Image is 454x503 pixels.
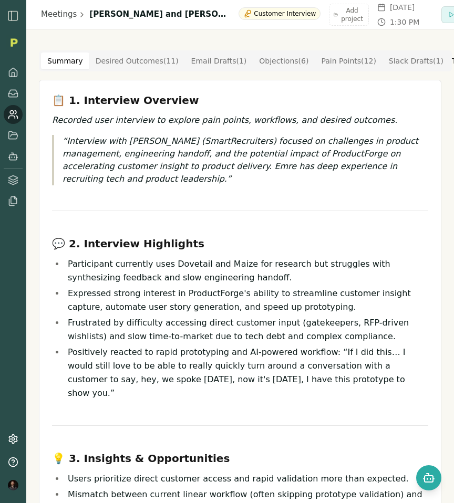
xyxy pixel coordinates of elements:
[41,53,89,69] button: Summary
[4,453,23,471] button: Help
[65,316,428,343] li: Frustrated by difficulty accessing direct customer input (gatekeepers, RFP-driven wishlists) and ...
[52,451,428,466] h3: 💡 3. Insights & Opportunities
[383,53,450,69] button: Slack Drafts ( 1 )
[239,7,321,20] div: Customer Interview
[65,287,428,314] li: Expressed strong interest in ProductForge's ability to streamline customer insight capture, autom...
[65,345,428,400] li: Positively reacted to rapid prototyping and AI-powered workflow: “If I did this… I would still lo...
[253,53,315,69] button: Objections ( 6 )
[315,53,382,69] button: Pain Points ( 12 )
[52,93,428,108] h3: 📋 1. Interview Overview
[41,8,77,20] a: Meetings
[329,4,369,26] button: Add project
[8,480,18,490] img: profile
[89,53,185,69] button: Desired Outcomes ( 11 )
[340,6,364,23] span: Add project
[7,9,19,22] img: sidebar
[65,472,428,486] li: Users prioritize direct customer access and rapid validation more than expected.
[65,257,428,285] li: Participant currently uses Dovetail and Maize for research but struggles with synthesizing feedba...
[89,8,231,20] h1: [PERSON_NAME] and [PERSON_NAME]
[390,17,419,27] span: 1:30 PM
[52,115,397,125] em: Recorded user interview to explore pain points, workflows, and desired outcomes.
[390,2,415,13] span: [DATE]
[416,465,441,490] button: Open chat
[52,236,428,251] h3: 💬 2. Interview Highlights
[6,35,22,50] img: Organization logo
[185,53,253,69] button: Email Drafts ( 1 )
[63,135,428,185] p: Interview with [PERSON_NAME] (SmartRecruiters) focused on challenges in product management, engin...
